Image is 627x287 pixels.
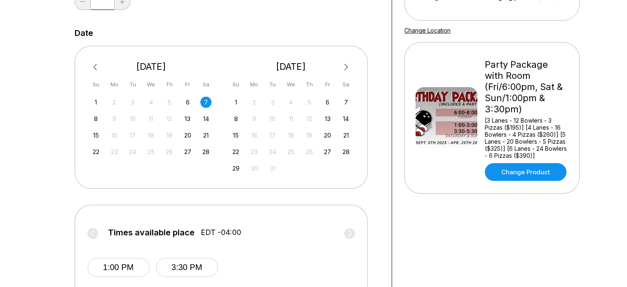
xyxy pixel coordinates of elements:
[127,113,138,124] div: Not available Tuesday, February 10th, 2026
[341,146,352,157] div: Choose Saturday, March 28th, 2026
[285,79,296,90] div: We
[267,130,278,141] div: Not available Tuesday, March 17th, 2026
[340,61,353,74] button: Next Month
[182,97,193,108] div: Choose Friday, February 6th, 2026
[285,130,296,141] div: Not available Wednesday, March 18th, 2026
[341,113,352,124] div: Choose Saturday, March 14th, 2026
[416,87,477,149] img: Party Package with Room (Fri/6:00pm, Sat & Sun/1:00pm & 3:30pm)
[109,130,120,141] div: Not available Monday, February 16th, 2026
[127,130,138,141] div: Not available Tuesday, February 17th, 2026
[90,97,101,108] div: Choose Sunday, February 1st, 2026
[108,228,195,237] span: Times available place
[200,79,211,90] div: Sa
[485,163,566,181] a: Change Product
[230,130,242,141] div: Choose Sunday, March 15th, 2026
[322,113,333,124] div: Choose Friday, March 13th, 2026
[249,79,260,90] div: Mo
[200,97,211,108] div: Choose Saturday, February 7th, 2026
[322,146,333,157] div: Choose Friday, March 27th, 2026
[249,146,260,157] div: Not available Monday, March 23rd, 2026
[127,97,138,108] div: Not available Tuesday, February 3rd, 2026
[156,258,218,277] button: 3:30 PM
[230,79,242,90] div: Su
[227,61,355,72] div: [DATE]
[341,79,352,90] div: Sa
[230,146,242,157] div: Choose Sunday, March 22nd, 2026
[182,113,193,124] div: Choose Friday, February 13th, 2026
[267,146,278,157] div: Not available Tuesday, March 24th, 2026
[267,113,278,124] div: Not available Tuesday, March 10th, 2026
[164,146,175,157] div: Not available Thursday, February 26th, 2026
[90,113,101,124] div: Choose Sunday, February 8th, 2026
[322,79,333,90] div: Fr
[146,113,157,124] div: Not available Wednesday, February 11th, 2026
[230,97,242,108] div: Choose Sunday, March 1st, 2026
[200,113,211,124] div: Choose Saturday, February 14th, 2026
[485,117,568,159] div: [3 Lanes - 12 Bowlers - 3 Pizzas ($195)] [4 Lanes - 16 Bowlers - 4 Pizzas ($260)] [5 Lanes - 20 B...
[304,97,315,108] div: Not available Thursday, March 5th, 2026
[249,163,260,174] div: Not available Monday, March 30th, 2026
[89,61,103,74] button: Previous Month
[404,27,451,34] a: Change Location
[146,97,157,108] div: Not available Wednesday, February 4th, 2026
[109,146,120,157] div: Not available Monday, February 23rd, 2026
[249,130,260,141] div: Not available Monday, March 16th, 2026
[87,61,215,72] div: [DATE]
[267,97,278,108] div: Not available Tuesday, March 3rd, 2026
[201,228,241,237] span: EDT -04:00
[182,146,193,157] div: Choose Friday, February 27th, 2026
[304,113,315,124] div: Not available Thursday, March 12th, 2026
[146,130,157,141] div: Not available Wednesday, February 18th, 2026
[109,79,120,90] div: Mo
[285,146,296,157] div: Not available Wednesday, March 25th, 2026
[90,146,101,157] div: Choose Sunday, February 22nd, 2026
[341,130,352,141] div: Choose Saturday, March 21st, 2026
[267,79,278,90] div: Tu
[182,130,193,141] div: Choose Friday, February 20th, 2026
[200,130,211,141] div: Choose Saturday, February 21st, 2026
[109,113,120,124] div: Not available Monday, February 9th, 2026
[89,96,213,157] div: month 2026-02
[127,146,138,157] div: Not available Tuesday, February 24th, 2026
[87,258,150,277] button: 1:00 PM
[182,79,193,90] div: Fr
[249,113,260,124] div: Not available Monday, March 9th, 2026
[75,28,93,38] label: Date
[90,79,101,90] div: Su
[164,113,175,124] div: Not available Thursday, February 12th, 2026
[267,163,278,174] div: Not available Tuesday, March 31st, 2026
[322,97,333,108] div: Choose Friday, March 6th, 2026
[230,163,242,174] div: Choose Sunday, March 29th, 2026
[285,97,296,108] div: Not available Wednesday, March 4th, 2026
[146,79,157,90] div: We
[164,97,175,108] div: Not available Thursday, February 5th, 2026
[249,97,260,108] div: Not available Monday, March 2nd, 2026
[304,79,315,90] div: Th
[285,113,296,124] div: Not available Wednesday, March 11th, 2026
[127,79,138,90] div: Tu
[304,146,315,157] div: Not available Thursday, March 26th, 2026
[90,130,101,141] div: Choose Sunday, February 15th, 2026
[109,97,120,108] div: Not available Monday, February 2nd, 2026
[200,146,211,157] div: Choose Saturday, February 28th, 2026
[146,146,157,157] div: Not available Wednesday, February 25th, 2026
[229,96,353,174] div: month 2026-03
[230,113,242,124] div: Choose Sunday, March 8th, 2026
[164,79,175,90] div: Th
[164,130,175,141] div: Not available Thursday, February 19th, 2026
[322,130,333,141] div: Choose Friday, March 20th, 2026
[341,97,352,108] div: Choose Saturday, March 7th, 2026
[485,59,568,115] div: Party Package with Room (Fri/6:00pm, Sat & Sun/1:00pm & 3:30pm)
[304,130,315,141] div: Not available Thursday, March 19th, 2026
